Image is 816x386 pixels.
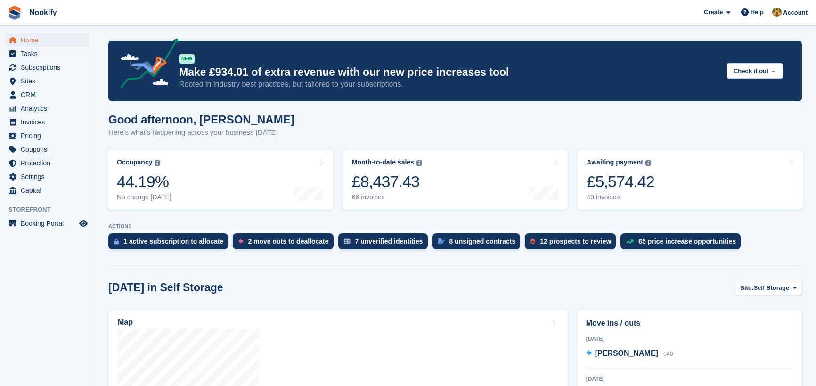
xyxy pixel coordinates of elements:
[449,238,516,245] div: 8 unsigned contracts
[620,233,745,254] a: 65 price increase opportunities
[5,33,89,47] a: menu
[338,233,432,254] a: 7 unverified identities
[117,172,171,191] div: 44.19%
[753,283,789,293] span: Self Storage
[21,156,77,170] span: Protection
[626,239,634,244] img: price_increase_opportunities-93ffe204e8149a01c8c9dc8f82e8f89637d9d84a8eef4429ea346261dce0b2c0.svg
[352,172,422,191] div: £8,437.43
[5,102,89,115] a: menu
[772,8,782,17] img: Tim
[438,238,445,244] img: contract_signature_icon-13c848040528278c33f63329250d36e43548de30e8caae1d1a13099fd9432cc5.svg
[416,160,422,166] img: icon-info-grey-7440780725fd019a000dd9b08b2336e03edf1995a4989e88bcd33f0948082b44.svg
[118,318,133,327] h2: Map
[587,158,643,166] div: Awaiting payment
[586,348,673,360] a: [PERSON_NAME] 040
[21,74,77,88] span: Sites
[540,238,611,245] div: 12 prospects to review
[740,283,753,293] span: Site:
[663,351,673,357] span: 040
[78,218,89,229] a: Preview store
[21,217,77,230] span: Booking Portal
[5,184,89,197] a: menu
[530,238,535,244] img: prospect-51fa495bee0391a8d652442698ab0144808aea92771e9ea1ae160a38d050c398.svg
[432,233,525,254] a: 8 unsigned contracts
[21,143,77,156] span: Coupons
[344,238,351,244] img: verify_identity-adf6edd0f0f0b5bbfe63781bf79b02c33cf7c696d77639b501bdc392416b5a36.svg
[587,172,654,191] div: £5,574.42
[21,170,77,183] span: Settings
[5,129,89,142] a: menu
[233,233,338,254] a: 2 move outs to deallocate
[352,193,422,201] div: 66 invoices
[751,8,764,17] span: Help
[5,61,89,74] a: menu
[586,375,793,383] div: [DATE]
[355,238,423,245] div: 7 unverified identities
[117,158,152,166] div: Occupancy
[108,113,294,126] h1: Good afternoon, [PERSON_NAME]
[107,150,333,210] a: Occupancy 44.19% No change [DATE]
[5,115,89,129] a: menu
[248,238,328,245] div: 2 move outs to deallocate
[5,88,89,101] a: menu
[21,129,77,142] span: Pricing
[638,238,736,245] div: 65 price increase opportunities
[5,217,89,230] a: menu
[735,280,802,296] button: Site: Self Storage
[108,223,802,230] p: ACTIONS
[25,5,61,20] a: Nookify
[113,38,179,92] img: price-adjustments-announcement-icon-8257ccfd72463d97f412b2fc003d46551f7dbcb40ab6d574587a9cd5c0d94...
[5,47,89,60] a: menu
[155,160,160,166] img: icon-info-grey-7440780725fd019a000dd9b08b2336e03edf1995a4989e88bcd33f0948082b44.svg
[343,150,568,210] a: Month-to-date sales £8,437.43 66 invoices
[21,61,77,74] span: Subscriptions
[5,74,89,88] a: menu
[123,238,223,245] div: 1 active subscription to allocate
[117,193,171,201] div: No change [DATE]
[108,281,223,294] h2: [DATE] in Self Storage
[8,6,22,20] img: stora-icon-8386f47178a22dfd0bd8f6a31ec36ba5ce8667c1dd55bd0f319d3a0aa187defe.svg
[21,33,77,47] span: Home
[179,79,719,90] p: Rooted in industry best practices, but tailored to your subscriptions.
[727,63,783,79] button: Check it out →
[5,170,89,183] a: menu
[587,193,654,201] div: 49 invoices
[5,156,89,170] a: menu
[352,158,414,166] div: Month-to-date sales
[783,8,808,17] span: Account
[595,349,658,357] span: [PERSON_NAME]
[108,127,294,138] p: Here's what's happening across your business [DATE]
[645,160,651,166] img: icon-info-grey-7440780725fd019a000dd9b08b2336e03edf1995a4989e88bcd33f0948082b44.svg
[179,66,719,79] p: Make £934.01 of extra revenue with our new price increases tool
[704,8,723,17] span: Create
[586,335,793,343] div: [DATE]
[114,238,119,245] img: active_subscription_to_allocate_icon-d502201f5373d7db506a760aba3b589e785aa758c864c3986d89f69b8ff3...
[8,205,94,214] span: Storefront
[525,233,620,254] a: 12 prospects to review
[179,54,195,64] div: NEW
[21,102,77,115] span: Analytics
[586,318,793,329] h2: Move ins / outs
[108,233,233,254] a: 1 active subscription to allocate
[238,238,243,244] img: move_outs_to_deallocate_icon-f764333ba52eb49d3ac5e1228854f67142a1ed5810a6f6cc68b1a99e826820c5.svg
[21,115,77,129] span: Invoices
[21,88,77,101] span: CRM
[21,184,77,197] span: Capital
[5,143,89,156] a: menu
[577,150,803,210] a: Awaiting payment £5,574.42 49 invoices
[21,47,77,60] span: Tasks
